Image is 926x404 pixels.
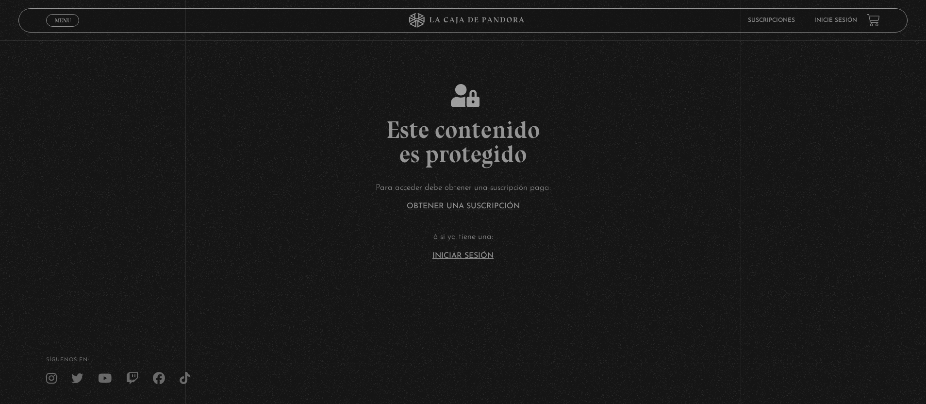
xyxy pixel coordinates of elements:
[748,17,795,23] a: Suscripciones
[51,25,74,32] span: Cerrar
[46,357,879,363] h4: SÍguenos en:
[867,14,880,27] a: View your shopping cart
[407,202,520,210] a: Obtener una suscripción
[814,17,857,23] a: Inicie sesión
[55,17,71,23] span: Menu
[432,252,494,260] a: Iniciar Sesión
